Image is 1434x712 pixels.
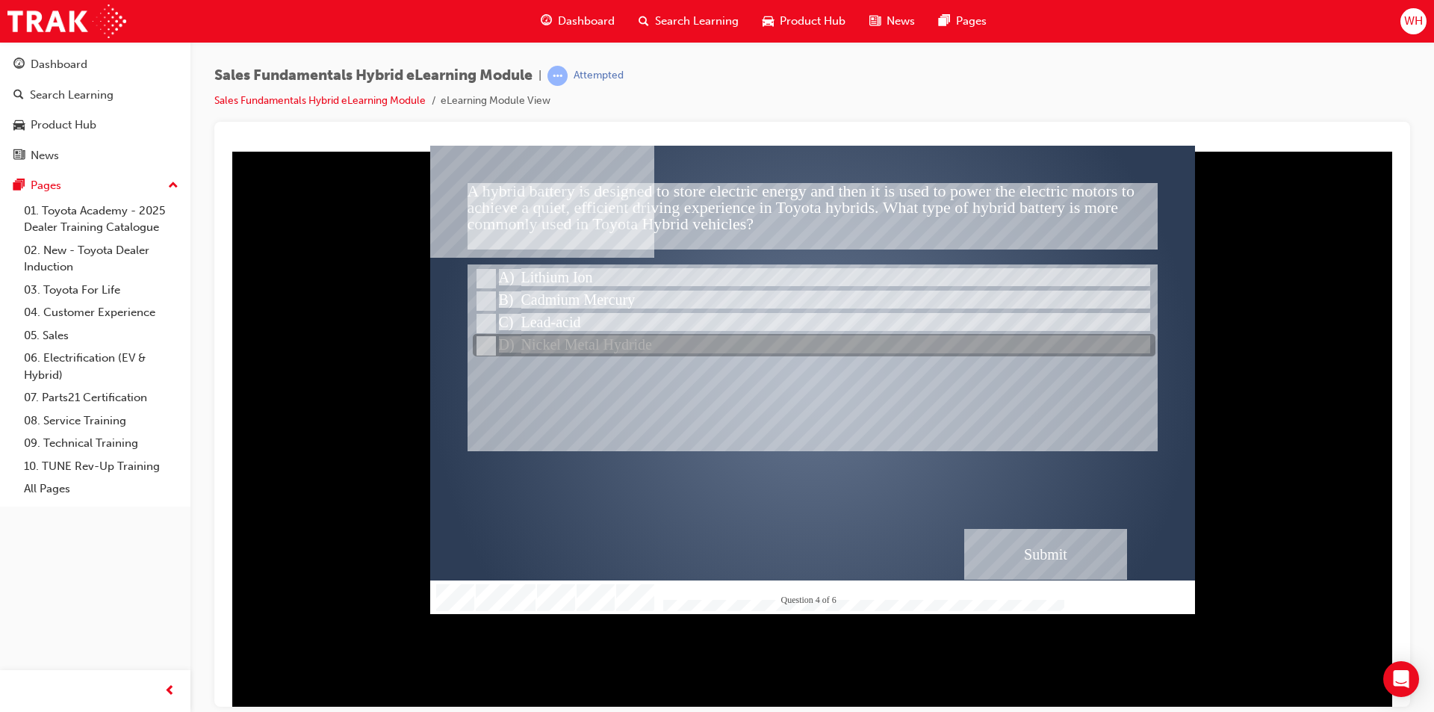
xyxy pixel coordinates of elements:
[214,67,533,84] span: Sales Fundamentals Hybrid eLearning Module
[596,468,969,480] div: Progress, Slide 1 of 10
[18,409,184,433] a: 08. Service Training
[574,69,624,83] div: Attempted
[6,51,184,78] a: Dashboard
[6,111,184,139] a: Product Hub
[30,87,114,104] div: Search Learning
[6,81,184,109] a: Search Learning
[441,93,550,110] li: eLearning Module View
[956,13,987,30] span: Pages
[1400,8,1427,34] button: WH
[552,442,624,464] div: Question 4 of 6
[6,172,184,199] button: Pages
[18,324,184,347] a: 05. Sales
[547,66,568,86] span: learningRecordVerb_ATTEMPT-icon
[596,468,969,480] img: Thumb.png
[31,56,87,73] div: Dashboard
[6,48,184,172] button: DashboardSearch LearningProduct HubNews
[214,94,426,107] a: Sales Fundamentals Hybrid eLearning Module
[939,12,950,31] span: pages-icon
[887,13,915,30] span: News
[558,13,615,30] span: Dashboard
[1404,13,1423,30] span: WH
[541,12,552,31] span: guage-icon
[18,199,184,239] a: 01. Toyota Academy - 2025 Dealer Training Catalogue
[18,301,184,324] a: 04. Customer Experience
[18,432,184,455] a: 09. Technical Training
[869,12,881,31] span: news-icon
[529,6,627,37] a: guage-iconDashboard
[31,117,96,134] div: Product Hub
[18,455,184,478] a: 10. TUNE Rev-Up Training
[13,179,25,193] span: pages-icon
[18,239,184,279] a: 02. New - Toyota Dealer Induction
[857,6,927,37] a: news-iconNews
[1383,661,1419,697] div: Open Intercom Messenger
[18,279,184,302] a: 03. Toyota For Life
[927,6,999,37] a: pages-iconPages
[538,67,541,84] span: |
[763,12,774,31] span: car-icon
[31,177,61,194] div: Pages
[639,12,649,31] span: search-icon
[627,6,751,37] a: search-iconSearch Learning
[18,347,184,386] a: 06. Electrification (EV & Hybrid)
[168,176,179,196] span: up-icon
[738,383,901,434] div: Submit
[31,147,59,164] div: News
[164,682,176,701] span: prev-icon
[6,142,184,170] a: News
[241,37,931,104] div: A hybrid battery is designed to store electric energy and then it is used to power the electric m...
[18,386,184,409] a: 07. Parts21 Certification
[655,13,739,30] span: Search Learning
[13,149,25,163] span: news-icon
[13,89,24,102] span: search-icon
[18,477,184,501] a: All Pages
[7,4,126,38] img: Trak
[780,13,845,30] span: Product Hub
[13,58,25,72] span: guage-icon
[13,119,25,132] span: car-icon
[751,6,857,37] a: car-iconProduct Hub
[241,36,913,87] span: A hybrid battery is designed to store electric energy and then it is used to power the electric m...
